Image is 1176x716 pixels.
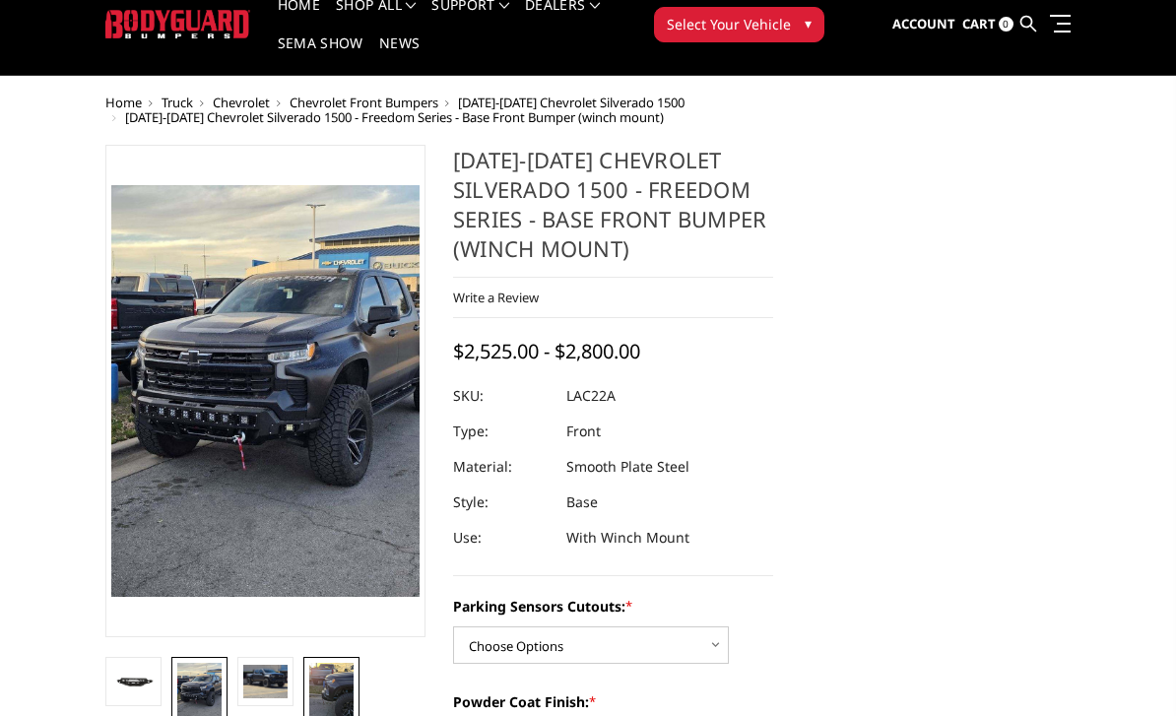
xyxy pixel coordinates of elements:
[243,666,288,699] img: 2022-2025 Chevrolet Silverado 1500 - Freedom Series - Base Front Bumper (winch mount)
[105,146,425,638] a: 2022-2025 Chevrolet Silverado 1500 - Freedom Series - Base Front Bumper (winch mount)
[453,521,552,556] dt: Use:
[453,339,640,365] span: $2,525.00 - $2,800.00
[125,109,664,127] span: [DATE]-[DATE] Chevrolet Silverado 1500 - Freedom Series - Base Front Bumper (winch mount)
[654,8,824,43] button: Select Your Vehicle
[453,450,552,486] dt: Material:
[290,95,438,112] a: Chevrolet Front Bumpers
[105,95,142,112] a: Home
[453,379,552,415] dt: SKU:
[999,18,1013,33] span: 0
[453,597,773,618] label: Parking Sensors Cutouts:
[453,415,552,450] dt: Type:
[566,486,598,521] dd: Base
[379,37,420,76] a: News
[566,521,689,556] dd: With Winch Mount
[162,95,193,112] a: Truck
[278,37,363,76] a: SEMA Show
[111,670,156,694] img: 2022-2025 Chevrolet Silverado 1500 - Freedom Series - Base Front Bumper (winch mount)
[566,379,616,415] dd: LAC22A
[453,290,539,307] a: Write a Review
[805,14,812,34] span: ▾
[453,692,773,713] label: Powder Coat Finish:
[453,486,552,521] dt: Style:
[458,95,685,112] a: [DATE]-[DATE] Chevrolet Silverado 1500
[566,450,689,486] dd: Smooth Plate Steel
[962,16,996,33] span: Cart
[566,415,601,450] dd: Front
[453,146,773,279] h1: [DATE]-[DATE] Chevrolet Silverado 1500 - Freedom Series - Base Front Bumper (winch mount)
[892,16,955,33] span: Account
[213,95,270,112] a: Chevrolet
[667,15,791,35] span: Select Your Vehicle
[105,11,250,39] img: BODYGUARD BUMPERS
